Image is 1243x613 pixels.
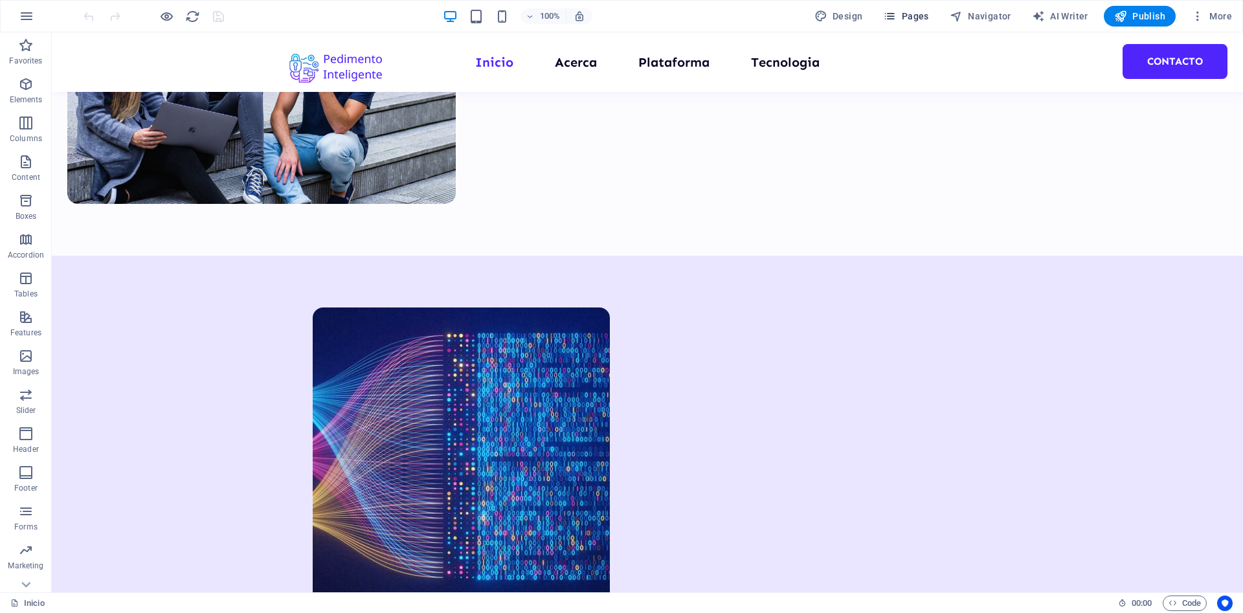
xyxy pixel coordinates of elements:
button: reload [185,8,200,24]
button: AI Writer [1027,6,1093,27]
button: More [1186,6,1237,27]
span: AI Writer [1032,10,1088,23]
p: Footer [14,483,38,493]
button: 100% [521,8,566,24]
p: Accordion [8,250,44,260]
button: Pages [878,6,934,27]
button: Usercentrics [1217,596,1233,611]
span: Navigator [950,10,1011,23]
button: Click here to leave preview mode and continue editing [159,8,174,24]
button: Code [1163,596,1207,611]
p: Tables [14,289,38,299]
h6: Session time [1118,596,1152,611]
div: Design (Ctrl+Alt+Y) [809,6,868,27]
button: Navigator [945,6,1016,27]
p: Columns [10,133,42,144]
p: Marketing [8,561,43,571]
i: Reload page [185,9,200,24]
p: Forms [14,522,38,532]
span: : [1141,598,1143,608]
span: Publish [1114,10,1165,23]
p: Boxes [16,211,37,221]
span: Design [814,10,863,23]
p: Content [12,172,40,183]
span: More [1191,10,1232,23]
span: Code [1169,596,1201,611]
p: Header [13,444,39,454]
p: Elements [10,95,43,105]
p: Features [10,328,41,338]
i: On resize automatically adjust zoom level to fit chosen device. [574,10,585,22]
p: Images [13,366,39,377]
span: 00 00 [1132,596,1152,611]
span: Pages [883,10,928,23]
p: Favorites [9,56,42,66]
button: Publish [1104,6,1176,27]
p: Slider [16,405,36,416]
button: Design [809,6,868,27]
h6: 100% [540,8,561,24]
a: Click to cancel selection. Double-click to open Pages [10,596,45,611]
